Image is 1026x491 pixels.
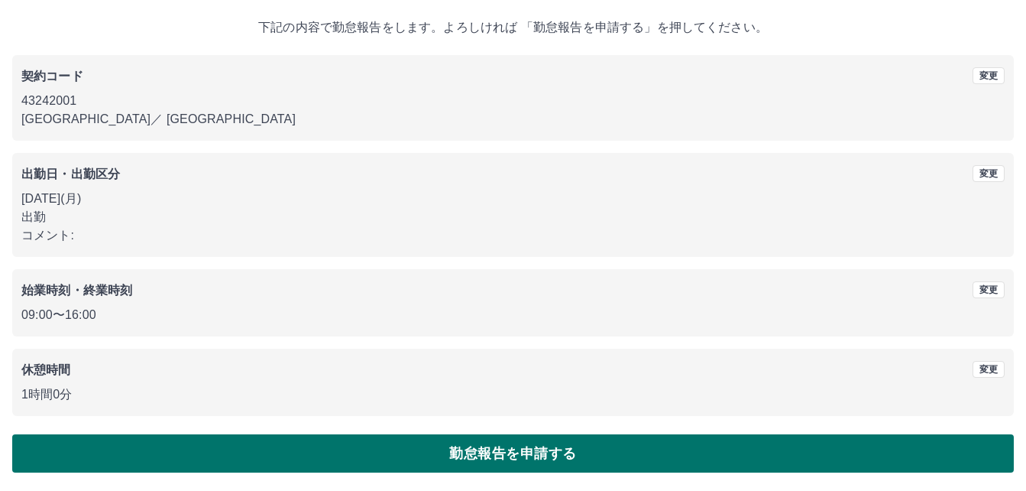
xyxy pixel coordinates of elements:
[12,434,1014,473] button: 勤怠報告を申請する
[21,226,1005,245] p: コメント:
[21,385,1005,404] p: 1時間0分
[21,110,1005,128] p: [GEOGRAPHIC_DATA] ／ [GEOGRAPHIC_DATA]
[21,70,83,83] b: 契約コード
[21,190,1005,208] p: [DATE](月)
[21,208,1005,226] p: 出勤
[21,363,71,376] b: 休憩時間
[12,18,1014,37] p: 下記の内容で勤怠報告をします。よろしければ 「勤怠報告を申請する」を押してください。
[21,306,1005,324] p: 09:00 〜 16:00
[973,67,1005,84] button: 変更
[21,92,1005,110] p: 43242001
[973,165,1005,182] button: 変更
[21,167,120,180] b: 出勤日・出勤区分
[21,284,132,297] b: 始業時刻・終業時刻
[973,281,1005,298] button: 変更
[973,361,1005,378] button: 変更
